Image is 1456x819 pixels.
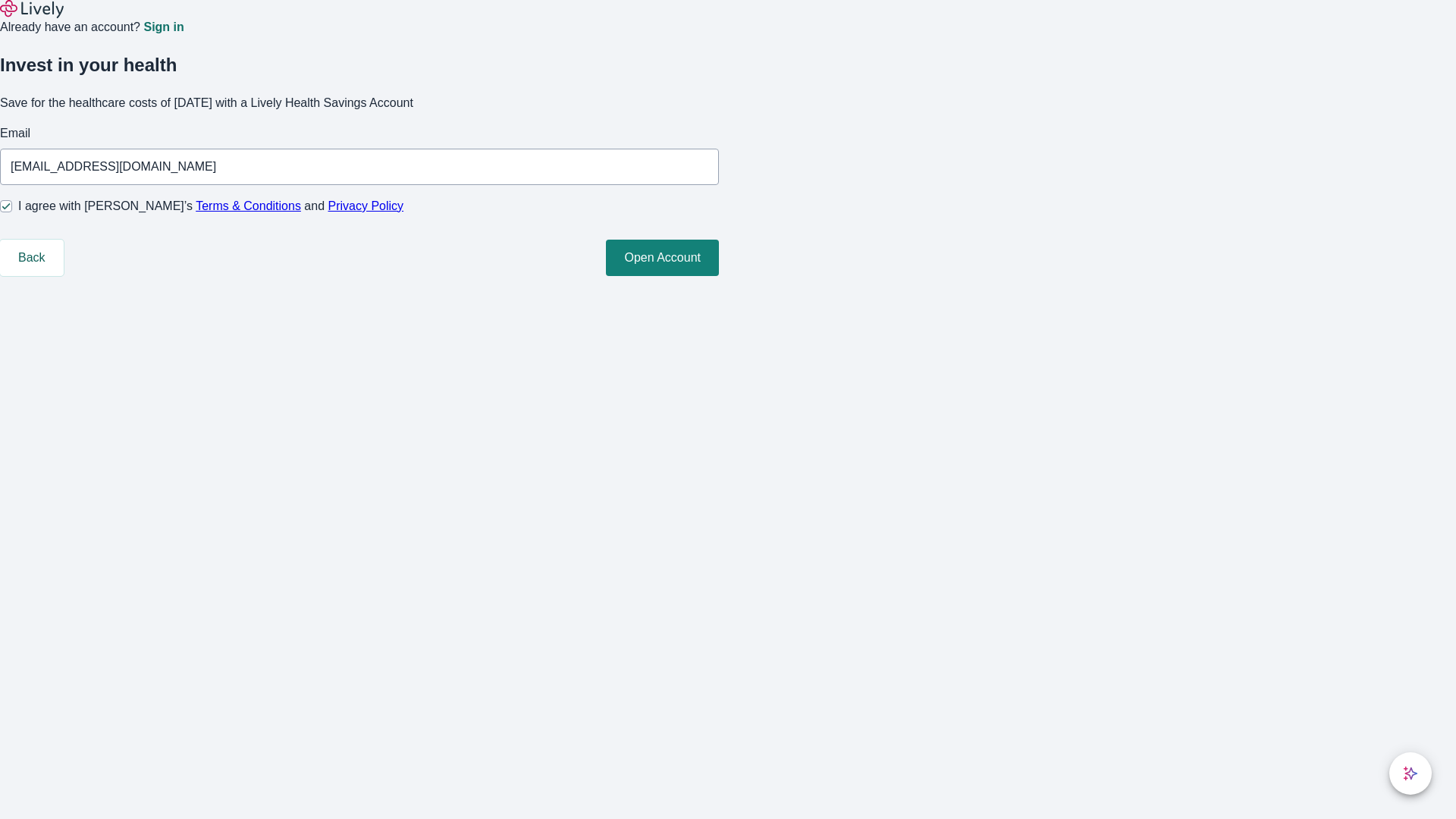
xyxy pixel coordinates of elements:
a: Privacy Policy [328,199,404,212]
a: Terms & Conditions [196,199,301,212]
button: Open Account [606,240,719,276]
button: chat [1389,752,1432,795]
svg: Lively AI Assistant [1403,766,1418,781]
span: I agree with [PERSON_NAME]’s and [18,197,403,215]
a: Sign in [143,21,184,33]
